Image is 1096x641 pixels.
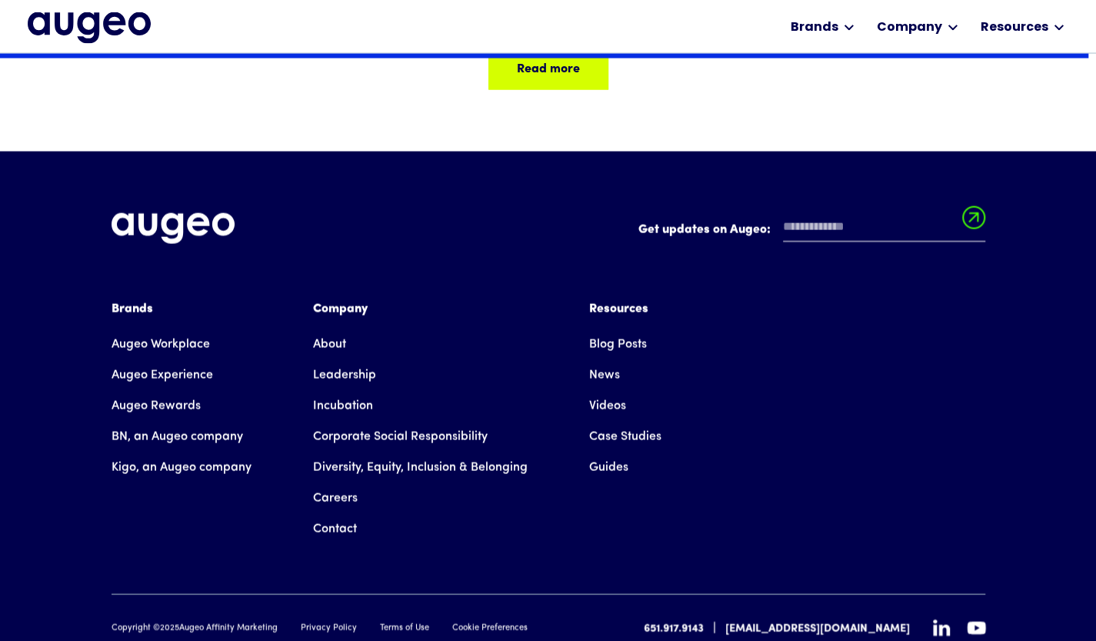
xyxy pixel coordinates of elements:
[313,483,358,514] a: Careers
[638,221,771,239] label: Get updates on Augeo:
[313,329,346,360] a: About
[112,623,278,636] div: Copyright © Augeo Affinity Marketing
[713,619,716,638] div: |
[313,360,376,391] a: Leadership
[28,12,151,43] img: Augeo's full logo in midnight blue.
[589,452,628,483] a: Guides
[112,360,213,391] a: Augeo Experience
[313,391,373,422] a: Incubation
[28,12,151,43] a: home
[452,623,528,636] a: Cookie Preferences
[112,452,252,483] a: Kigo, an Augeo company
[313,514,357,545] a: Contact
[589,391,626,422] a: Videos
[589,422,661,452] a: Case Studies
[112,391,201,422] a: Augeo Rewards
[313,422,488,452] a: Corporate Social Responsibility
[380,623,429,636] a: Terms of Use
[589,360,620,391] a: News
[980,18,1048,37] div: Resources
[725,621,910,637] a: [EMAIL_ADDRESS][DOMAIN_NAME]
[313,300,528,319] div: Company
[112,300,252,319] div: Brands
[112,329,210,360] a: Augeo Workplace
[301,623,357,636] a: Privacy Policy
[589,300,661,319] div: Resources
[876,18,941,37] div: Company
[488,44,608,90] a: Read more
[589,329,647,360] a: Blog Posts
[313,452,528,483] a: Diversity, Equity, Inclusion & Belonging
[962,206,985,239] input: Submit
[790,18,838,37] div: Brands
[112,422,243,452] a: BN, an Augeo company
[160,624,179,633] span: 2025
[644,621,704,637] a: 651.917.9143
[112,213,235,245] img: Augeo's full logo in white.
[638,213,985,250] form: Email Form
